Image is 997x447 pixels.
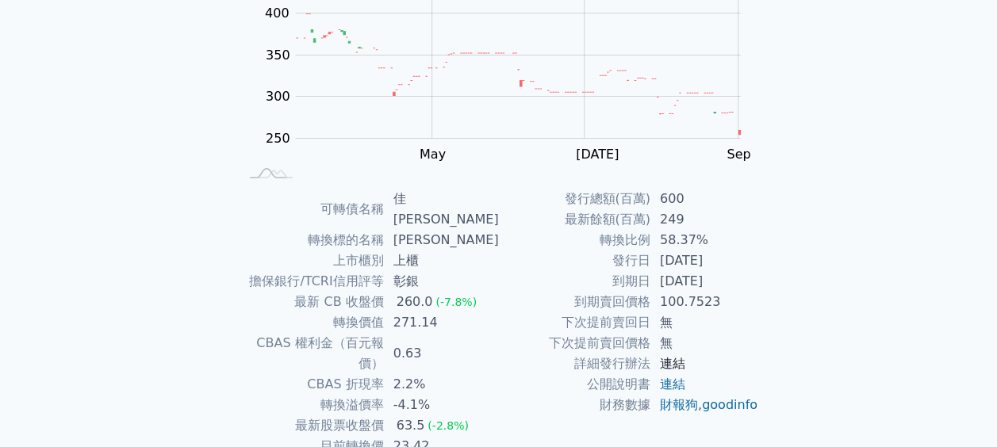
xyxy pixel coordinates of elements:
[239,415,384,436] td: 最新股票收盤價
[499,292,650,312] td: 到期賣回價格
[650,189,759,209] td: 600
[384,271,499,292] td: 彰銀
[393,415,428,436] div: 63.5
[660,397,698,412] a: 財報狗
[239,374,384,395] td: CBAS 折現率
[428,419,469,432] span: (-2.8%)
[650,250,759,271] td: [DATE]
[239,333,384,374] td: CBAS 權利金（百元報價）
[384,374,499,395] td: 2.2%
[918,371,997,447] div: 聊天小工具
[499,353,650,374] td: 詳細發行辦法
[239,395,384,415] td: 轉換溢價率
[239,230,384,250] td: 轉換標的名稱
[266,48,290,63] tspan: 350
[499,395,650,415] td: 財務數據
[650,209,759,230] td: 249
[650,333,759,353] td: 無
[499,230,650,250] td: 轉換比例
[239,271,384,292] td: 擔保銀行/TCRI信用評等
[393,292,436,312] div: 260.0
[499,189,650,209] td: 發行總額(百萬)
[239,292,384,312] td: 最新 CB 收盤價
[650,395,759,415] td: ,
[727,147,750,162] tspan: Sep
[499,374,650,395] td: 公開說明書
[384,189,499,230] td: 佳[PERSON_NAME]
[650,292,759,312] td: 100.7523
[420,147,446,162] tspan: May
[918,371,997,447] iframe: Chat Widget
[576,147,619,162] tspan: [DATE]
[650,271,759,292] td: [DATE]
[296,14,740,135] g: Series
[499,271,650,292] td: 到期日
[384,250,499,271] td: 上櫃
[239,189,384,230] td: 可轉債名稱
[499,250,650,271] td: 發行日
[660,356,685,371] a: 連結
[266,131,290,146] tspan: 250
[650,312,759,333] td: 無
[384,230,499,250] td: [PERSON_NAME]
[499,333,650,353] td: 下次提前賣回價格
[384,333,499,374] td: 0.63
[384,312,499,333] td: 271.14
[384,395,499,415] td: -4.1%
[650,230,759,250] td: 58.37%
[266,89,290,104] tspan: 300
[265,6,290,21] tspan: 400
[499,209,650,230] td: 最新餘額(百萬)
[499,312,650,333] td: 下次提前賣回日
[239,250,384,271] td: 上市櫃別
[702,397,757,412] a: goodinfo
[239,312,384,333] td: 轉換價值
[660,376,685,392] a: 連結
[435,296,477,308] span: (-7.8%)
